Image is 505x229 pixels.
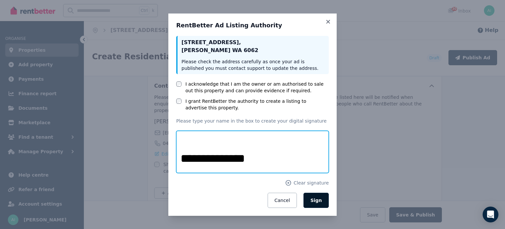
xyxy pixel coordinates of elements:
button: Sign [303,193,329,208]
button: Cancel [268,193,297,208]
p: Please check the address carefully as once your ad is published you must contact support to updat... [181,58,325,72]
div: Open Intercom Messenger [483,207,498,222]
span: Sign [310,198,322,203]
p: [STREET_ADDRESS] , [PERSON_NAME] WA 6062 [181,39,325,54]
p: Please type your name in the box to create your digital signature [176,118,329,124]
span: Clear signature [294,180,329,186]
label: I grant RentBetter the authority to create a listing to advertise this property. [185,98,329,111]
label: I acknowledge that I am the owner or am authorised to sale out this property and can provide evid... [185,81,329,94]
h3: RentBetter Ad Listing Authority [176,21,329,29]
